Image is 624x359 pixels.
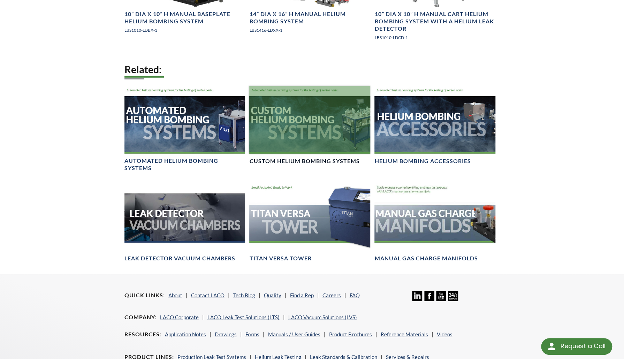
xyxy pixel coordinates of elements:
[124,157,245,172] h4: Automated Helium Bombing Systems
[288,314,357,320] a: LACO Vacuum Solutions (LVS)
[249,183,370,262] a: TITAN VERSA Tower headerTITAN VERSA Tower
[264,292,281,298] a: Quality
[374,183,495,262] a: Manual Gas Charge Manifolds headerManual Gas Charge Manifolds
[546,341,557,352] img: round button
[124,63,500,76] h2: Related:
[165,331,206,337] a: Application Notes
[207,314,280,320] a: LACO Leak Test Solutions (LTS)
[191,292,225,298] a: Contact LACO
[381,331,428,337] a: Reference Materials
[249,255,311,262] h4: TITAN VERSA Tower
[124,331,161,338] h4: Resources
[322,292,341,298] a: Careers
[124,27,245,33] p: LBS1010-LDBX-1
[215,331,237,337] a: Drawings
[124,255,235,262] h4: Leak Detector Vacuum Chambers
[350,292,360,298] a: FAQ
[448,296,458,302] a: 24/7 Support
[124,86,245,172] a: Automated Helium Bombing Systems BannerAutomated Helium Bombing Systems
[329,331,372,337] a: Product Brochures
[168,292,182,298] a: About
[374,34,495,41] p: LBS1010-LDCD-1
[233,292,255,298] a: Tech Blog
[437,331,452,337] a: Videos
[374,158,471,165] h4: Helium Bombing Accessories
[249,10,370,25] h4: 14” DIA x 16” H Manual Helium Bombing System
[560,338,605,354] div: Request a Call
[160,314,199,320] a: LACO Corporate
[374,255,478,262] h4: Manual Gas Charge Manifolds
[249,27,370,33] p: LBS1416-LDXX-1
[124,314,157,321] h4: Company
[374,10,495,32] h4: 10” DIA x 10” H Manual Cart Helium Bombing System with a Helium Leak Detector
[374,86,495,165] a: Helium Bombing Accessories BannerHelium Bombing Accessories
[124,292,165,299] h4: Quick Links
[448,291,458,301] img: 24/7 Support Icon
[249,86,370,165] a: Custom Helium Bombing Chambers BannerCustom Helium Bombing Systems
[290,292,314,298] a: Find a Rep
[245,331,259,337] a: Forms
[268,331,320,337] a: Manuals / User Guides
[124,10,245,25] h4: 10” DIA x 10” H Manual Baseplate Helium Bombing System
[124,183,245,262] a: Leak Test Vacuum Chambers headerLeak Detector Vacuum Chambers
[541,338,612,355] div: Request a Call
[249,158,359,165] h4: Custom Helium Bombing Systems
